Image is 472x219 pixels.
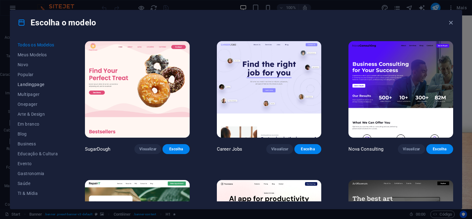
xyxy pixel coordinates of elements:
[271,147,288,152] span: Visualizar
[398,144,425,154] button: Visualizar
[65,36,70,41] img: tab_keywords_by_traffic_grey.svg
[348,41,453,138] img: Nova Consulting
[18,151,58,156] span: Educação & Cultura
[217,41,322,138] img: Career Jobs
[217,146,242,152] p: Career Jobs
[18,188,58,198] button: TI & Mídia
[18,102,58,107] span: Onepager
[18,62,58,67] span: Novo
[18,201,58,206] span: Legal & Finanças
[18,60,58,70] button: Novo
[18,99,58,109] button: Onepager
[18,92,58,97] span: Multipager
[18,112,58,117] span: Arte & Design
[85,146,110,152] p: SugarDough
[17,10,30,15] div: v 4.0.25
[167,147,184,152] span: Escolha
[18,131,58,136] span: Blog
[134,144,161,154] button: Visualizar
[18,79,58,89] button: Landingpage
[10,16,15,21] img: website_grey.svg
[18,181,58,186] span: Saúde
[18,70,58,79] button: Popular
[32,36,47,41] div: Domínio
[18,139,58,149] button: Business
[18,178,58,188] button: Saúde
[299,147,316,152] span: Escolha
[18,42,58,47] span: Todos os Modelos
[18,18,96,28] h4: Escolha o modelo
[18,72,58,77] span: Popular
[18,169,58,178] button: Gastronomia
[16,16,69,21] div: Domínio: [DOMAIN_NAME]
[10,10,15,15] img: logo_orange.svg
[162,144,189,154] button: Escolha
[18,40,58,50] button: Todos os Modelos
[18,198,58,208] button: Legal & Finanças
[18,149,58,159] button: Educação & Cultura
[18,129,58,139] button: Blog
[18,159,58,169] button: Evento
[26,36,31,41] img: tab_domain_overview_orange.svg
[18,119,58,129] button: Em branco
[18,109,58,119] button: Arte & Design
[403,147,420,152] span: Visualizar
[18,52,58,57] span: Meus Modelos
[18,171,58,176] span: Gastronomia
[18,122,58,127] span: Em branco
[18,89,58,99] button: Multipager
[426,144,453,154] button: Escolha
[431,147,448,152] span: Escolha
[18,191,58,196] span: TI & Mídia
[18,141,58,146] span: Business
[348,146,383,152] p: Nova Consulting
[18,82,58,87] span: Landingpage
[266,144,293,154] button: Visualizar
[294,144,321,154] button: Escolha
[18,161,58,166] span: Evento
[139,147,156,152] span: Visualizar
[85,41,190,138] img: SugarDough
[18,50,58,60] button: Meus Modelos
[72,36,99,41] div: Palavras-chave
